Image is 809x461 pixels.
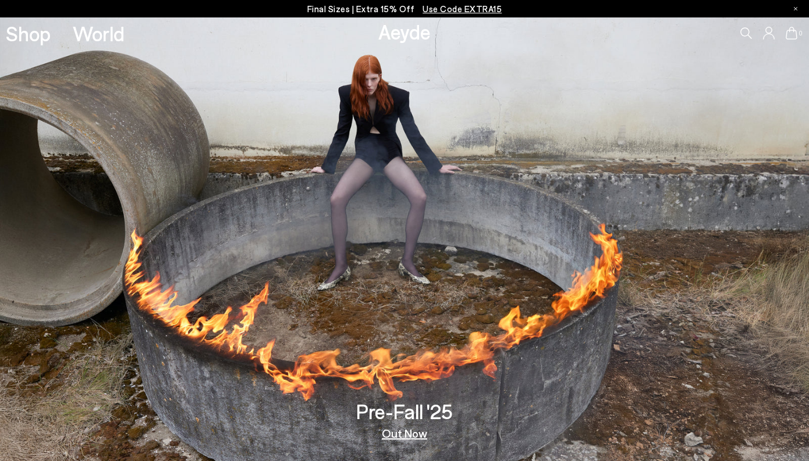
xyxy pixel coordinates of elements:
[378,19,431,44] a: Aeyde
[423,3,502,14] span: Navigate to /collections/ss25-final-sizes
[356,401,453,421] h3: Pre-Fall '25
[6,23,51,44] a: Shop
[786,27,797,40] a: 0
[797,30,803,37] span: 0
[382,427,427,439] a: Out Now
[73,23,125,44] a: World
[307,2,502,16] p: Final Sizes | Extra 15% Off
